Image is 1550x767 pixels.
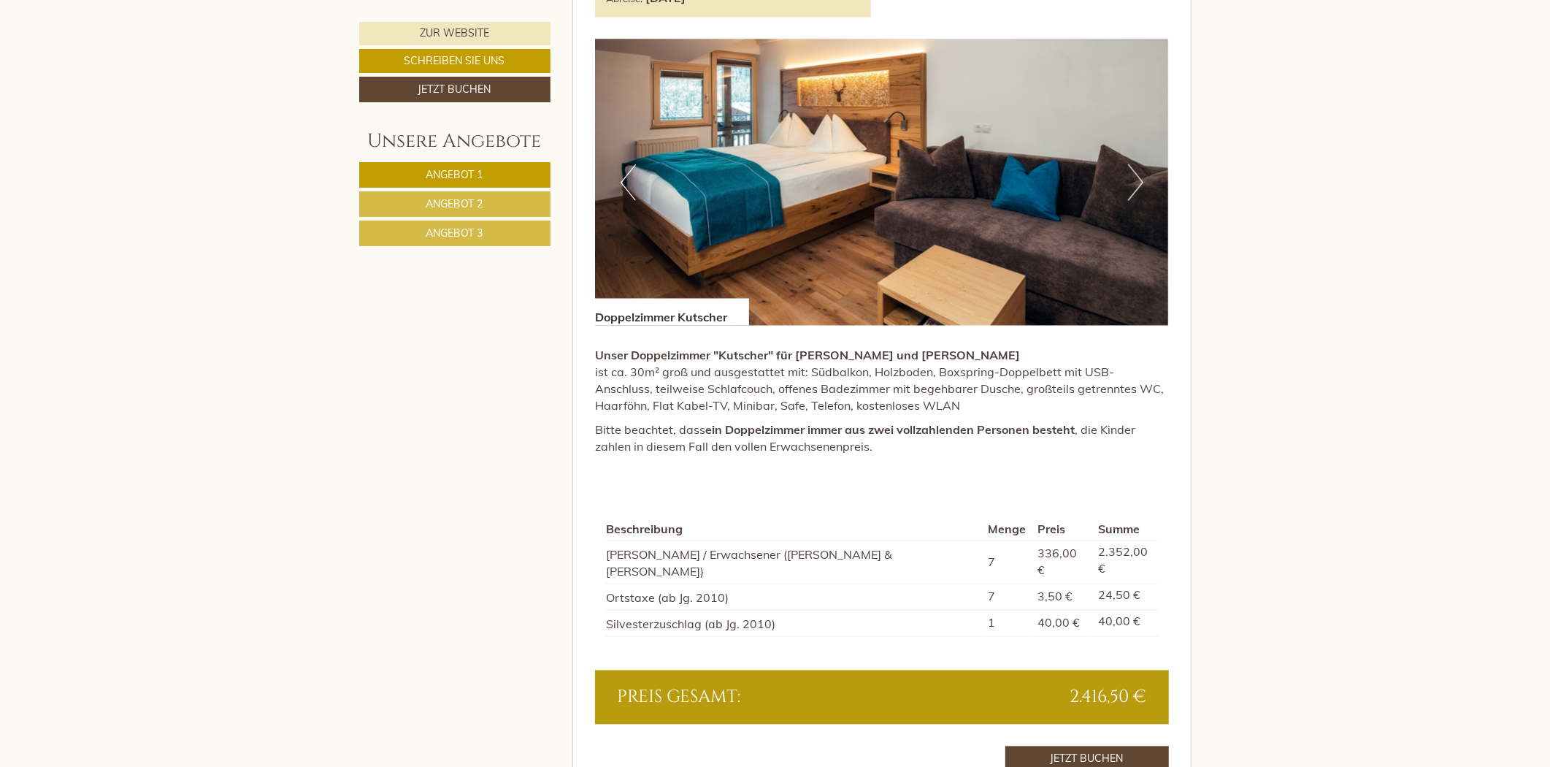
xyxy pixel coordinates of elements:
[606,610,982,636] td: Silvesterzuschlag (ab Jg. 2010)
[1037,546,1077,578] span: 336,00 €
[1070,685,1147,710] span: 2.416,50 €
[359,49,550,73] a: Schreiben Sie uns
[982,541,1032,584] td: 7
[359,77,550,102] a: Jetzt buchen
[426,226,483,240] span: Angebot 3
[705,423,1075,438] strong: ein Doppelzimmer immer aus zwei vollzahlenden Personen besteht
[595,348,1020,363] strong: Unser Doppelzimmer "Kutscher" für [PERSON_NAME] und [PERSON_NAME]
[595,348,1169,414] p: ist ca. 30m² groß und ausgestattet mit: Südbalkon, Holzboden, Boxspring-Doppelbett mit USB-Anschl...
[1092,541,1157,584] td: 2.352,00 €
[1092,519,1157,541] th: Summe
[359,22,550,45] a: Zur Website
[595,299,749,327] div: Doppelzimmer Kutscher
[982,610,1032,636] td: 1
[606,685,882,710] div: Preis gesamt:
[1092,584,1157,611] td: 24,50 €
[426,197,483,210] span: Angebot 2
[1128,164,1143,201] button: Next
[1037,616,1080,630] span: 40,00 €
[606,541,982,584] td: [PERSON_NAME] / Erwachsener ([PERSON_NAME] & [PERSON_NAME])
[595,39,1168,327] img: image
[606,584,982,611] td: Ortstaxe (ab Jg. 2010)
[606,519,982,541] th: Beschreibung
[426,168,483,181] span: Angebot 1
[982,519,1032,541] th: Menge
[595,422,1169,456] p: Bitte beachtet, dass , die Kinder zahlen in diesem Fall den vollen Erwachsenenpreis.
[1032,519,1092,541] th: Preis
[982,584,1032,611] td: 7
[359,128,550,155] div: Unsere Angebote
[1092,610,1157,636] td: 40,00 €
[621,164,636,201] button: Previous
[1037,589,1073,604] span: 3,50 €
